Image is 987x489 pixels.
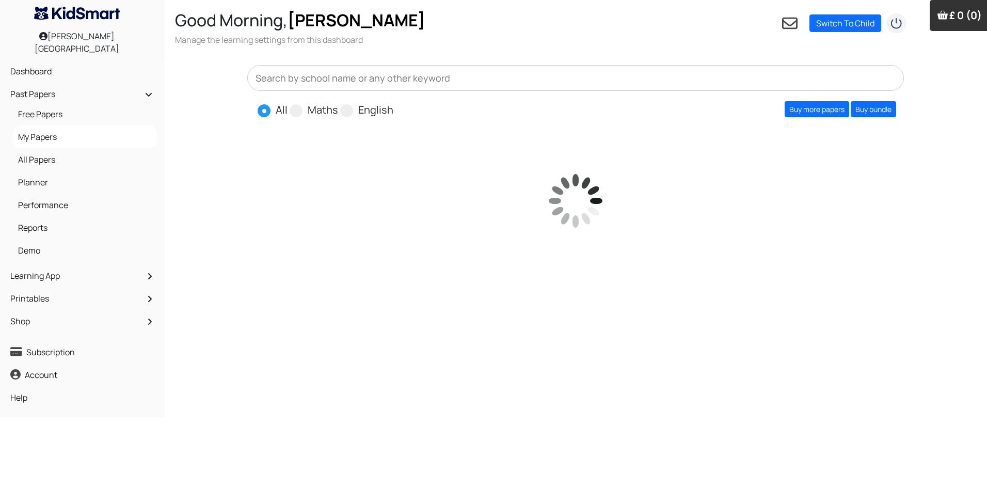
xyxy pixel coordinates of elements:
a: Performance [15,196,154,214]
h3: Manage the learning settings from this dashboard [175,34,425,45]
a: All Papers [15,151,154,168]
a: Buy bundle [851,101,896,117]
a: Free Papers [15,105,154,123]
a: Past Papers [8,85,157,103]
a: My Papers [15,128,154,146]
span: [PERSON_NAME] [288,9,425,31]
a: Reports [15,219,154,236]
a: Account [8,366,157,384]
label: English [358,102,393,118]
a: Printables [8,290,157,307]
label: All [276,102,288,118]
img: paper is loading... [524,149,627,253]
img: KidSmart logo [34,7,120,20]
img: Your items in the shopping basket [937,10,948,20]
a: Planner [15,173,154,191]
a: Demo [15,242,154,259]
h2: Good Morning, [175,10,425,30]
input: Search by school name or any other keyword [247,65,904,91]
a: Switch To Child [809,14,881,32]
a: Subscription [8,343,157,361]
a: Help [8,389,157,406]
a: Buy more papers [785,101,849,117]
label: Maths [308,102,338,118]
img: logout2.png [886,13,906,34]
a: Shop [8,312,157,330]
a: Dashboard [8,62,157,80]
span: £ 0 (0) [949,8,982,22]
a: Learning App [8,267,157,285]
